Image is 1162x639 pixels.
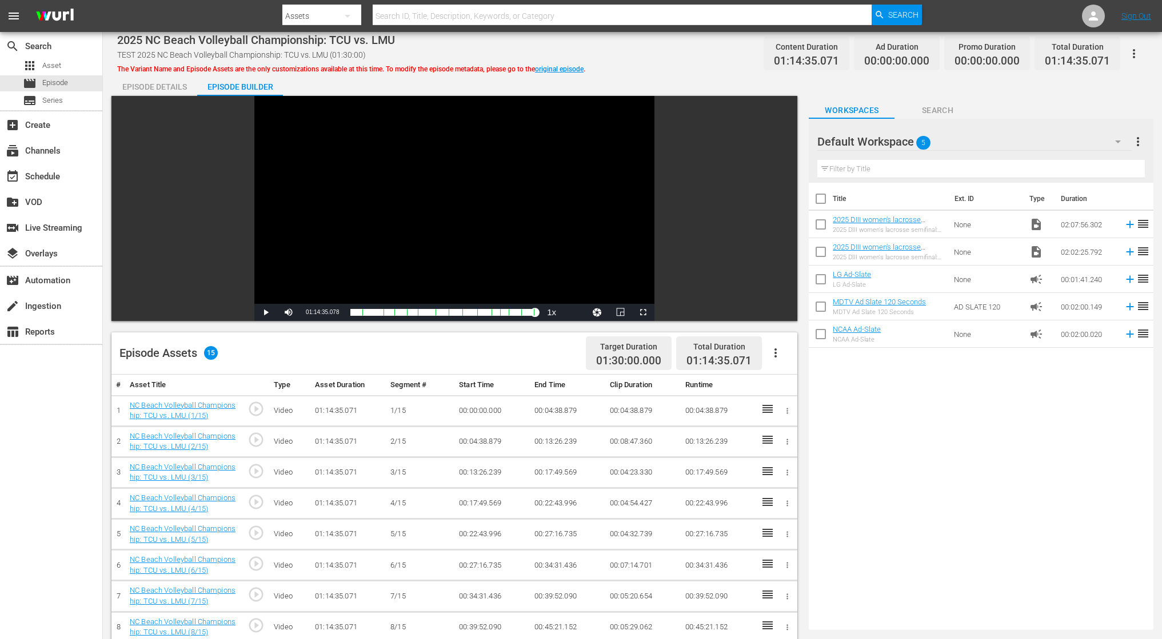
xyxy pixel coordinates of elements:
[605,375,681,396] th: Clip Duration
[6,144,19,158] span: Channels
[535,65,584,73] a: original episode
[1029,245,1043,259] span: Video
[949,238,1025,266] td: None
[6,170,19,183] span: Schedule
[917,131,931,155] span: 5
[1136,327,1150,340] span: reorder
[454,581,530,612] td: 00:34:31.436
[1136,217,1150,231] span: reorder
[254,96,654,321] div: Video Player
[269,488,310,519] td: Video
[111,73,197,101] div: Episode Details
[6,299,19,313] span: Ingestion
[269,395,310,426] td: Video
[386,457,454,488] td: 3/15
[955,39,1020,55] div: Promo Duration
[247,617,265,634] span: play_circle_outline
[6,247,19,260] span: Overlays
[386,426,454,457] td: 2/15
[111,519,125,550] td: 5
[6,274,19,287] span: Automation
[42,95,63,106] span: Series
[833,325,881,333] a: NCAA Ad-Slate
[833,183,948,215] th: Title
[1121,11,1151,21] a: Sign Out
[530,375,605,396] th: End Time
[6,118,19,132] span: Create
[269,457,310,488] td: Video
[247,431,265,448] span: play_circle_outline
[809,103,895,118] span: Workspaces
[310,550,386,581] td: 01:14:35.071
[1045,55,1110,68] span: 01:14:35.071
[833,254,945,261] div: 2025 DIII women's lacrosse semifinal: [PERSON_NAME] vs. Middlebury full replay
[1029,272,1043,286] span: Ad
[833,226,945,234] div: 2025 DIII women's lacrosse semifinal: Gettysburg vs. Tufts full replay
[269,375,310,396] th: Type
[111,73,197,96] button: Episode Details
[1023,183,1054,215] th: Type
[197,73,283,96] button: Episode Builder
[1029,327,1043,341] span: Ad
[1124,328,1136,340] svg: Add to Episode
[310,519,386,550] td: 01:14:35.071
[681,375,756,396] th: Runtime
[1136,244,1150,258] span: reorder
[454,457,530,488] td: 00:13:26.239
[530,426,605,457] td: 00:13:26.239
[310,488,386,519] td: 01:14:35.071
[111,550,125,581] td: 6
[111,375,125,396] th: #
[247,400,265,417] span: play_circle_outline
[833,281,871,288] div: LG Ad-Slate
[1045,39,1110,55] div: Total Duration
[386,550,454,581] td: 6/15
[130,617,235,637] a: NC Beach Volleyball Championship: TCU vs. LMU (8/15)
[1136,272,1150,286] span: reorder
[277,304,300,321] button: Mute
[681,395,756,426] td: 00:04:38.879
[310,395,386,426] td: 01:14:35.071
[247,463,265,480] span: play_circle_outline
[130,463,235,482] a: NC Beach Volleyball Championship: TCU vs. LMU (3/15)
[1124,300,1136,313] svg: Add to Episode
[119,346,218,360] div: Episode Assets
[1131,135,1145,148] span: more_vert
[204,346,218,360] span: 15
[454,375,530,396] th: Start Time
[454,519,530,550] td: 00:22:43.996
[530,519,605,550] td: 00:27:16.735
[632,304,654,321] button: Fullscreen
[386,488,454,519] td: 4/15
[1136,299,1150,313] span: reorder
[530,581,605,612] td: 00:39:52.090
[1124,273,1136,286] svg: Add to Episode
[596,355,661,368] span: 01:30:00.000
[774,39,839,55] div: Content Duration
[42,77,68,89] span: Episode
[7,9,21,23] span: menu
[125,375,242,396] th: Asset Title
[310,457,386,488] td: 01:14:35.071
[310,375,386,396] th: Asset Duration
[864,39,929,55] div: Ad Duration
[42,60,61,71] span: Asset
[1056,293,1119,320] td: 00:02:00.149
[247,586,265,603] span: play_circle_outline
[1124,246,1136,258] svg: Add to Episode
[605,550,681,581] td: 00:07:14.701
[774,55,839,68] span: 01:14:35.071
[130,524,235,544] a: NC Beach Volleyball Championship: TCU vs. LMU (5/15)
[386,395,454,426] td: 1/15
[895,103,980,118] span: Search
[817,126,1132,158] div: Default Workspace
[454,550,530,581] td: 00:27:16.735
[6,195,19,209] span: VOD
[454,395,530,426] td: 00:00:00.000
[117,65,585,73] span: The Variant Name and Episode Assets are the only customizations available at this time. To modify...
[1029,300,1043,314] span: Ad
[247,524,265,541] span: play_circle_outline
[130,401,235,420] a: NC Beach Volleyball Championship: TCU vs. LMU (1/15)
[269,519,310,550] td: Video
[833,308,926,316] div: MDTV Ad Slate 120 Seconds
